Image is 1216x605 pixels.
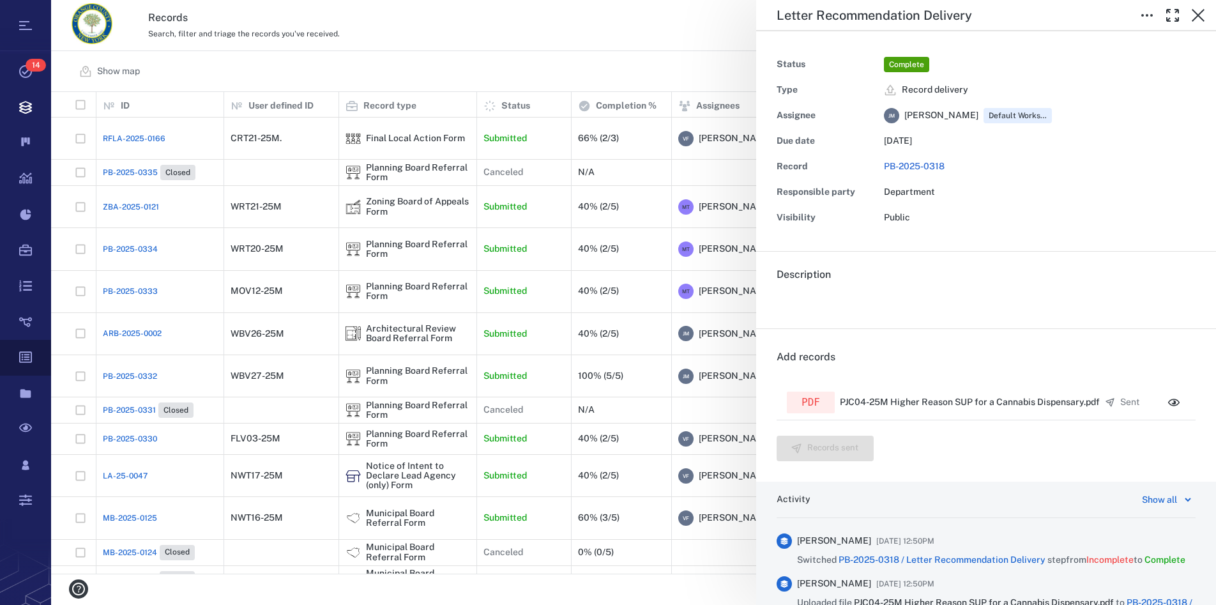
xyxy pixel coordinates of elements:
[884,135,912,146] span: [DATE]
[1160,3,1185,28] button: Toggle Fullscreen
[777,132,879,150] div: Due date
[902,84,968,96] span: Record delivery
[884,108,899,123] div: J M
[886,59,927,70] span: Complete
[10,10,407,22] body: Rich Text Area. Press ALT-0 for help.
[876,533,934,549] span: [DATE] 12:50PM
[797,578,871,590] span: [PERSON_NAME]
[1185,3,1211,28] button: Close
[797,535,871,548] span: [PERSON_NAME]
[1120,396,1139,409] p: Sent
[787,392,835,413] div: pdf
[777,267,1196,282] h6: Description
[884,212,910,222] span: Public
[777,81,879,99] div: Type
[777,158,879,176] div: Record
[1142,492,1177,507] div: Show all
[840,396,1100,409] p: PJC04-25M Higher Reason SUP for a Cannabis Dispensary.pdf
[876,576,934,592] span: [DATE] 12:50PM
[26,59,46,72] span: 14
[29,9,55,20] span: Help
[839,555,1045,565] a: PB-2025-0318 / Letter Recommendation Delivery
[1144,555,1185,565] span: Complete
[1134,3,1160,28] button: Toggle to Edit Boxes
[777,294,779,306] span: .
[1086,555,1134,565] span: Incomplete
[797,554,1185,567] span: Switched step from to
[884,187,935,197] span: Department
[777,349,1196,375] h6: Add records
[777,209,879,227] div: Visibility
[777,56,879,73] div: Status
[904,109,978,122] span: [PERSON_NAME]
[777,493,810,506] h6: Activity
[777,183,879,201] div: Responsible party
[777,107,879,125] div: Assignee
[777,8,972,24] h5: Letter Recommendation Delivery
[986,111,1049,121] span: Default Workspace
[884,161,945,171] a: PB-2025-0318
